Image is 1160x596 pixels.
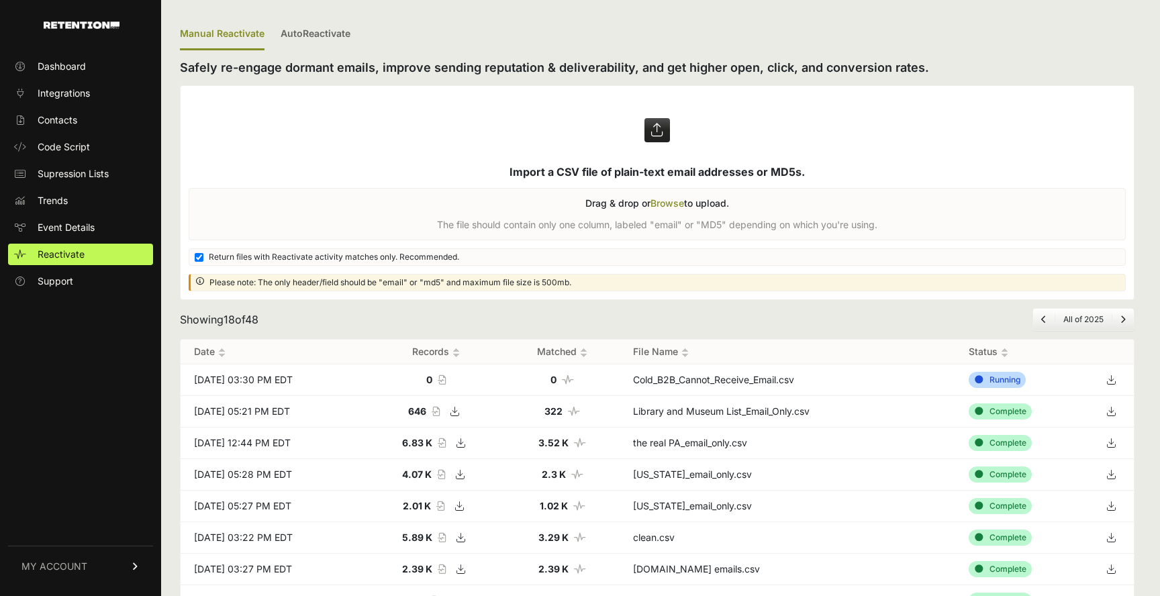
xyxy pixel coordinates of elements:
strong: 6.83 K [402,437,432,448]
a: AutoReactivate [281,19,350,50]
td: Library and Museum List_Email_Only.csv [620,396,955,428]
i: Record count of the file [438,564,446,574]
h2: Safely re-engage dormant emails, improve sending reputation & deliverability, and get higher open... [180,58,1134,77]
i: Number of matched records [562,375,574,385]
strong: 646 [408,405,426,417]
a: Dashboard [8,56,153,77]
strong: 3.52 K [538,437,569,448]
a: Support [8,270,153,292]
i: Record count of the file [438,375,446,385]
span: Return files with Reactivate activity matches only. Recommended. [209,252,459,262]
span: MY ACCOUNT [21,560,87,573]
i: Record count of the file [436,501,444,511]
strong: 2.39 K [538,563,569,575]
i: Record count of the file [438,533,446,542]
i: Record count of the file [432,407,440,416]
div: Manual Reactivate [180,19,264,50]
strong: 1.02 K [540,500,568,511]
th: File Name [620,340,955,364]
i: Number of matched records [574,438,586,448]
i: Number of matched records [574,533,586,542]
a: Contacts [8,109,153,131]
td: [DATE] 05:27 PM EDT [181,491,366,522]
div: Showing of [180,311,258,328]
span: Code Script [38,140,90,154]
img: no_sort-eaf950dc5ab64cae54d48a5578032e96f70b2ecb7d747501f34c8f2db400fb66.gif [218,348,226,358]
a: MY ACCOUNT [8,546,153,587]
td: [DATE] 05:21 PM EDT [181,396,366,428]
div: Complete [969,530,1032,546]
a: Integrations [8,83,153,104]
th: Status [955,340,1088,364]
span: 18 [224,313,235,326]
div: Complete [969,435,1032,451]
td: [DATE] 03:30 PM EDT [181,364,366,396]
span: Dashboard [38,60,86,73]
span: Support [38,275,73,288]
td: [US_STATE]_email_only.csv [620,491,955,522]
img: no_sort-eaf950dc5ab64cae54d48a5578032e96f70b2ecb7d747501f34c8f2db400fb66.gif [580,348,587,358]
strong: 2.3 K [542,468,566,480]
span: 48 [245,313,258,326]
i: Number of matched records [571,470,583,479]
td: [DATE] 12:44 PM EDT [181,428,366,459]
span: Event Details [38,221,95,234]
td: Cold_B2B_Cannot_Receive_Email.csv [620,364,955,396]
div: Complete [969,466,1032,483]
td: clean.csv [620,522,955,554]
td: [DATE] 03:22 PM EDT [181,522,366,554]
span: Reactivate [38,248,85,261]
th: Records [366,340,505,364]
td: [DATE] 05:28 PM EDT [181,459,366,491]
span: Trends [38,194,68,207]
span: Supression Lists [38,167,109,181]
img: no_sort-eaf950dc5ab64cae54d48a5578032e96f70b2ecb7d747501f34c8f2db400fb66.gif [681,348,689,358]
strong: 2.39 K [402,563,432,575]
li: All of 2025 [1055,314,1112,325]
strong: 5.89 K [402,532,432,543]
nav: Page navigation [1032,308,1134,331]
div: Running [969,372,1026,388]
i: Record count of the file [438,438,446,448]
td: [DATE] 03:27 PM EDT [181,554,366,585]
strong: 2.01 K [403,500,431,511]
a: Previous [1041,314,1047,324]
a: Trends [8,190,153,211]
strong: 3.29 K [538,532,569,543]
img: no_sort-eaf950dc5ab64cae54d48a5578032e96f70b2ecb7d747501f34c8f2db400fb66.gif [452,348,460,358]
strong: 322 [544,405,563,417]
div: Complete [969,561,1032,577]
strong: 0 [426,374,432,385]
a: Reactivate [8,244,153,265]
td: [US_STATE]_email_only.csv [620,459,955,491]
input: Return files with Reactivate activity matches only. Recommended. [195,253,203,262]
div: Complete [969,403,1032,419]
i: Number of matched records [573,501,585,511]
a: Code Script [8,136,153,158]
i: Number of matched records [568,407,580,416]
i: Record count of the file [437,470,445,479]
strong: 4.07 K [402,468,432,480]
th: Date [181,340,366,364]
strong: 0 [550,374,557,385]
a: Supression Lists [8,163,153,185]
img: no_sort-eaf950dc5ab64cae54d48a5578032e96f70b2ecb7d747501f34c8f2db400fb66.gif [1001,348,1008,358]
span: Contacts [38,113,77,127]
a: Event Details [8,217,153,238]
td: [DOMAIN_NAME] emails.csv [620,554,955,585]
th: Matched [505,340,620,364]
a: Next [1120,314,1126,324]
span: Integrations [38,87,90,100]
i: Number of matched records [574,564,586,574]
img: Retention.com [44,21,119,29]
td: the real PA_email_only.csv [620,428,955,459]
div: Complete [969,498,1032,514]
